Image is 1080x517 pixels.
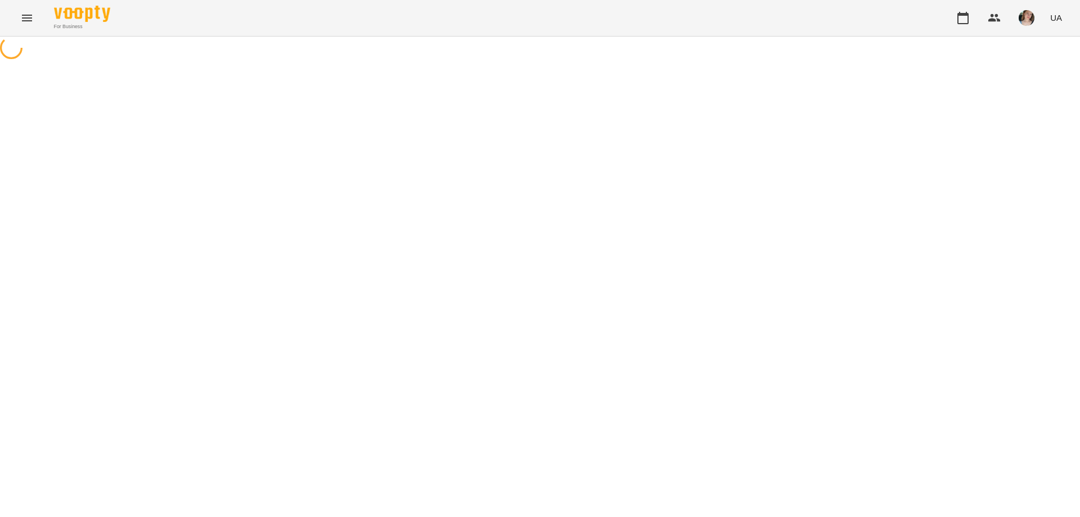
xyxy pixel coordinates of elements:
button: UA [1046,7,1066,28]
img: 6afb9eb6cc617cb6866001ac461bd93f.JPG [1019,10,1034,26]
button: Menu [13,5,40,32]
span: For Business [54,23,110,30]
img: Voopty Logo [54,6,110,22]
span: UA [1050,12,1062,24]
